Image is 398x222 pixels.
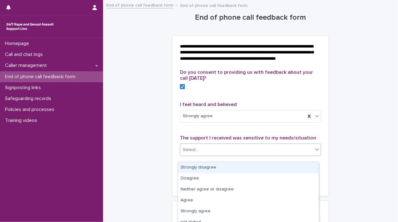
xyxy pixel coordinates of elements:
[183,113,213,119] span: Strongly agree
[2,96,56,102] p: Safeguarding records
[2,41,34,47] p: Homepage
[2,52,48,58] p: Call and chat logs
[106,1,173,8] a: End of phone call feedback form
[2,107,59,113] p: Policies and processes
[178,162,319,173] div: Strongly disagree
[2,74,80,80] p: End of phone call feedback form
[2,63,52,68] p: Caller management
[5,20,55,33] img: rhQMoQhaT3yELyF149Cw
[2,118,42,124] p: Training videos
[178,206,319,217] div: Strongly agree
[2,85,46,91] p: Signposting links
[183,147,198,153] div: Select...
[180,102,237,107] span: I feel heard and believed
[178,173,319,184] div: Disagree
[180,2,247,8] p: End of phone call feedback form
[172,13,329,22] h1: End of phone call feedback form
[180,135,316,140] span: The support I received was sensitive to my needs/situation
[178,184,319,195] div: Neither agree or disagree
[180,70,313,81] span: Do you consent to providing us with feedback about your call [DATE]?
[178,195,319,206] div: Agree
